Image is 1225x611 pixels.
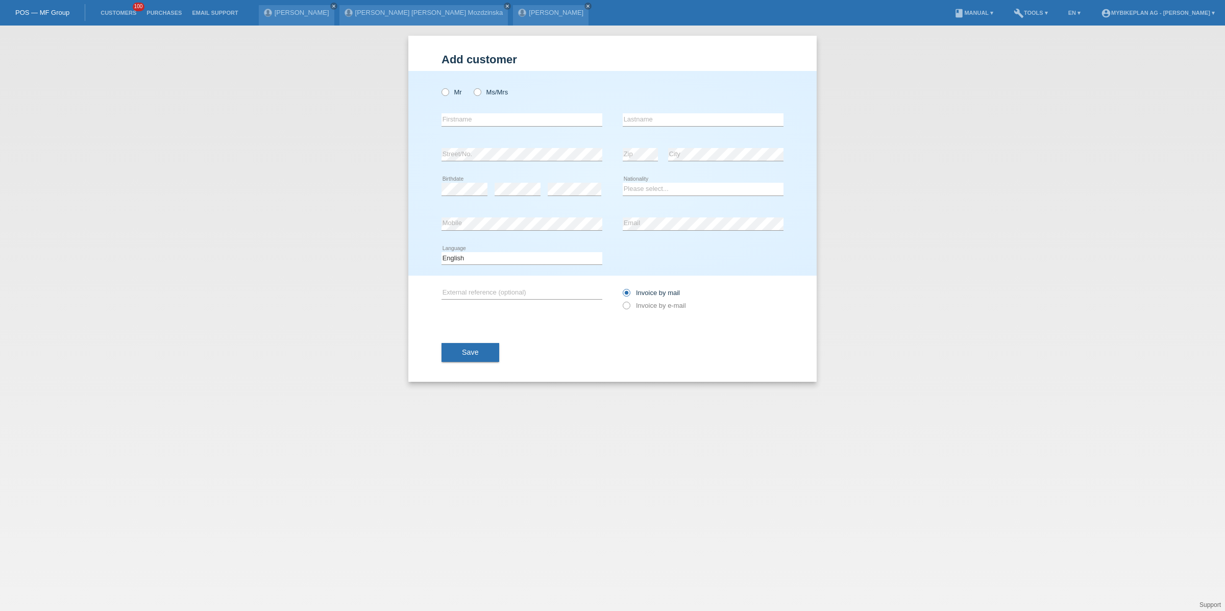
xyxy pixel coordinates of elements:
input: Ms/Mrs [474,88,480,95]
i: close [505,4,510,9]
i: close [331,4,336,9]
input: Invoice by mail [623,289,629,302]
i: account_circle [1101,8,1111,18]
a: account_circleMybikeplan AG - [PERSON_NAME] ▾ [1096,10,1220,16]
h1: Add customer [442,53,783,66]
span: Save [462,348,479,356]
a: Email Support [187,10,243,16]
button: Save [442,343,499,362]
a: Purchases [141,10,187,16]
label: Ms/Mrs [474,88,508,96]
a: [PERSON_NAME] [529,9,583,16]
input: Mr [442,88,448,95]
a: bookManual ▾ [949,10,998,16]
i: build [1014,8,1024,18]
span: 100 [133,3,145,11]
a: POS — MF Group [15,9,69,16]
a: buildTools ▾ [1009,10,1053,16]
a: close [504,3,511,10]
a: [PERSON_NAME] [PERSON_NAME] Mozdzinska [355,9,503,16]
a: Support [1199,601,1221,608]
i: book [954,8,964,18]
a: Customers [95,10,141,16]
i: close [585,4,591,9]
a: EN ▾ [1063,10,1086,16]
input: Invoice by e-mail [623,302,629,314]
a: close [330,3,337,10]
label: Invoice by mail [623,289,680,297]
a: [PERSON_NAME] [275,9,329,16]
label: Mr [442,88,462,96]
label: Invoice by e-mail [623,302,686,309]
a: close [584,3,592,10]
